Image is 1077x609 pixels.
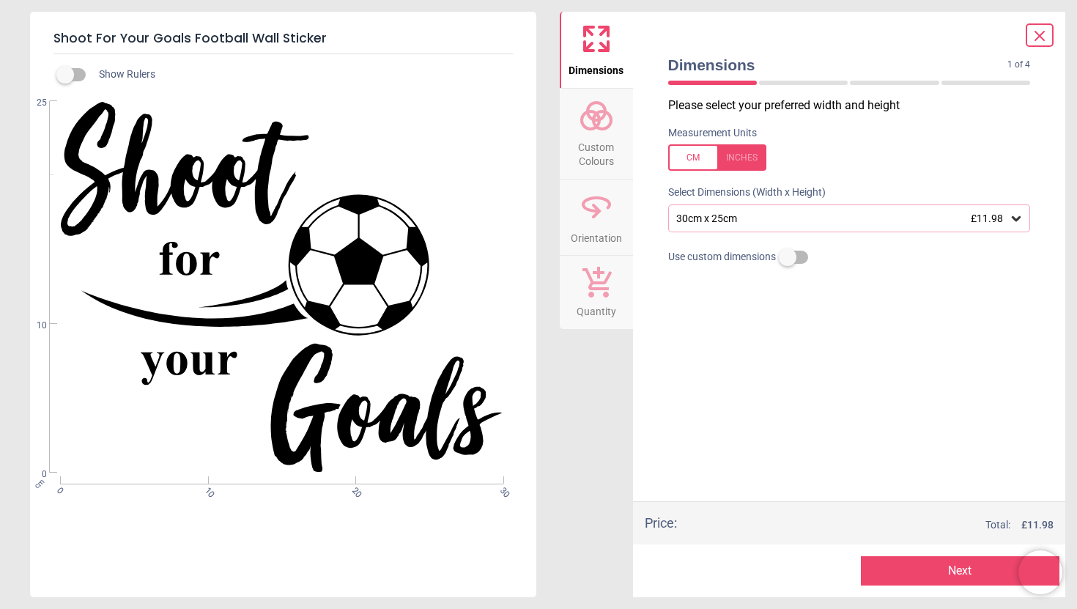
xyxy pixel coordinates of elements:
span: 30 [497,485,506,495]
span: 0 [19,468,47,481]
iframe: Brevo live chat [1018,550,1062,594]
span: 10 [19,320,47,332]
span: cm [33,477,46,490]
button: Next [861,556,1059,586]
span: 11.98 [1027,519,1054,531]
div: Show Rulers [65,66,536,84]
span: 10 [201,485,211,495]
p: Please select your preferred width and height [668,97,1043,114]
span: £ [1021,518,1054,533]
span: 0 [53,485,63,495]
span: Orientation [571,224,622,246]
button: Orientation [560,180,633,256]
span: 25 [19,97,47,109]
label: Select Dimensions (Width x Height) [656,185,826,200]
span: £11.98 [971,213,1003,224]
div: Total: [699,518,1054,533]
button: Custom Colours [560,89,633,179]
button: Quantity [560,256,633,329]
span: Use custom dimensions [668,250,776,265]
span: Dimensions [668,54,1008,75]
span: Quantity [577,298,616,320]
span: Custom Colours [561,133,632,169]
h5: Shoot For Your Goals Football Wall Sticker [53,23,513,54]
span: 1 of 4 [1007,59,1030,71]
button: Dimensions [560,12,633,88]
div: 30cm x 25cm [675,213,1010,225]
span: 20 [349,485,358,495]
div: Price : [645,514,677,532]
span: Dimensions [569,56,623,78]
label: Measurement Units [668,126,757,141]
